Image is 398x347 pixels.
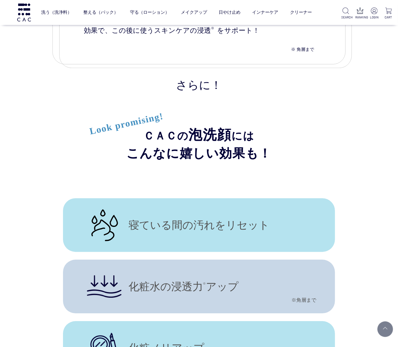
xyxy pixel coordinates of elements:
[219,5,240,20] a: 日やけ止め
[130,5,169,20] a: 守る（ローション）
[63,198,335,252] div: 寝ている間の汚れをリセット
[63,260,335,313] div: 化粧水の浸透力 アップ
[126,125,272,162] div: ＣＡＣの には
[47,77,351,94] p: さらに！
[16,3,32,21] img: logo
[181,5,207,20] a: メイクアップ
[370,15,379,20] p: LOGIN
[384,15,393,20] p: CART
[290,5,312,20] a: クリーナー
[126,144,272,162] div: こんなに嬉しい効果も！
[85,268,123,305] img: 泡
[356,7,365,20] a: RANKING
[370,7,379,20] a: LOGIN
[41,5,72,20] a: 洗う（洗浄料）
[252,5,279,20] a: インナーケア
[189,127,231,142] span: 泡洗顔
[384,7,393,20] a: CART
[341,7,350,20] a: SEARCH
[83,5,118,20] a: 整える（パック）
[85,206,123,244] img: 泡
[356,15,365,20] p: RANKING
[341,15,350,20] p: SEARCH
